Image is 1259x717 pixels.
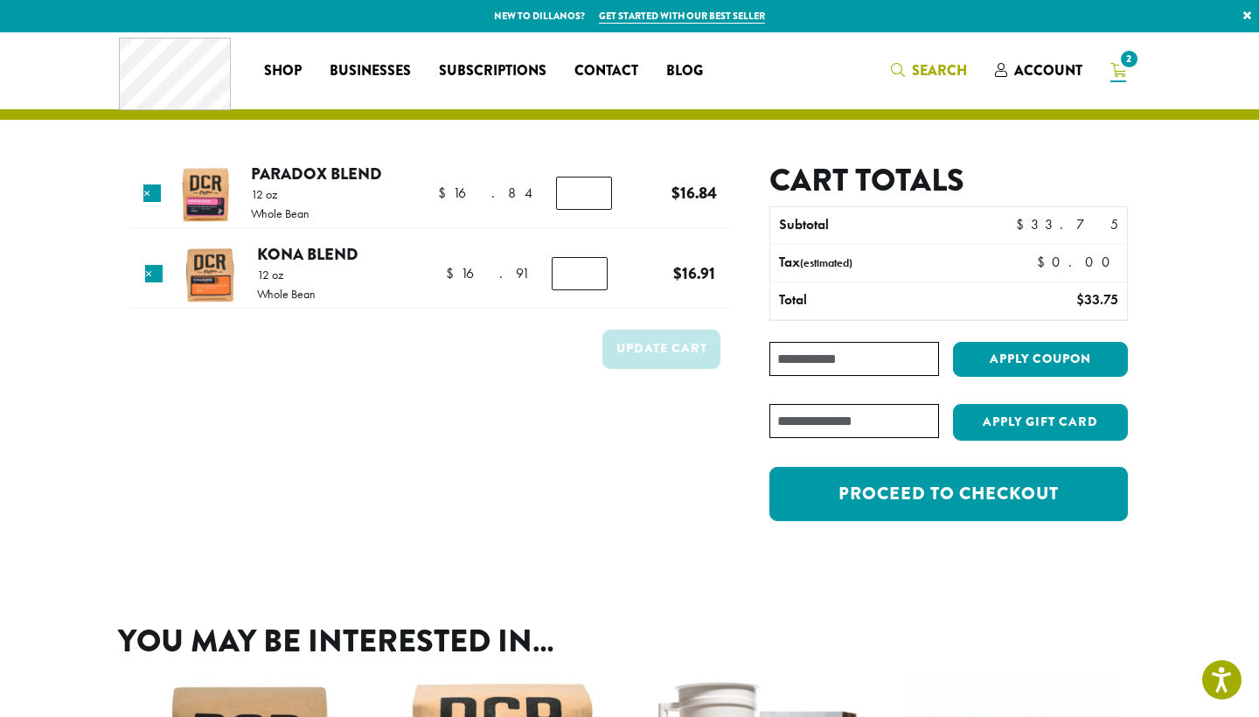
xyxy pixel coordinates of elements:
[251,207,310,219] p: Whole Bean
[438,184,453,202] span: $
[769,162,1128,199] h2: Cart totals
[330,60,411,82] span: Businesses
[1037,253,1052,271] span: $
[251,188,310,200] p: 12 oz
[556,177,612,210] input: Product quantity
[574,60,638,82] span: Contact
[800,255,852,270] small: (estimated)
[1076,290,1084,309] span: $
[446,264,529,282] bdi: 16.91
[118,623,1141,660] h2: You may be interested in…
[769,467,1128,521] a: Proceed to checkout
[251,162,382,185] a: Paradox Blend
[671,181,680,205] span: $
[770,245,1023,282] th: Tax
[770,282,984,319] th: Total
[671,181,717,205] bdi: 16.84
[1016,215,1118,233] bdi: 33.75
[1117,47,1141,71] span: 2
[182,247,239,303] img: Kona Blend
[446,264,461,282] span: $
[953,342,1128,378] button: Apply coupon
[1037,253,1118,271] bdi: 0.00
[438,184,535,202] bdi: 16.84
[257,268,316,281] p: 12 oz
[1016,215,1031,233] span: $
[177,166,234,223] img: Paradox Blend
[552,257,608,290] input: Product quantity
[599,9,765,24] a: Get started with our best seller
[912,60,967,80] span: Search
[673,261,682,285] span: $
[953,404,1128,441] button: Apply Gift Card
[673,261,715,285] bdi: 16.91
[1076,290,1118,309] bdi: 33.75
[145,265,163,282] a: Remove this item
[877,56,981,85] a: Search
[666,60,703,82] span: Blog
[264,60,302,82] span: Shop
[143,184,161,202] a: Remove this item
[439,60,546,82] span: Subscriptions
[250,57,316,85] a: Shop
[770,207,984,244] th: Subtotal
[257,242,358,266] a: Kona Blend
[602,330,720,369] button: Update cart
[1014,60,1082,80] span: Account
[257,288,316,300] p: Whole Bean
